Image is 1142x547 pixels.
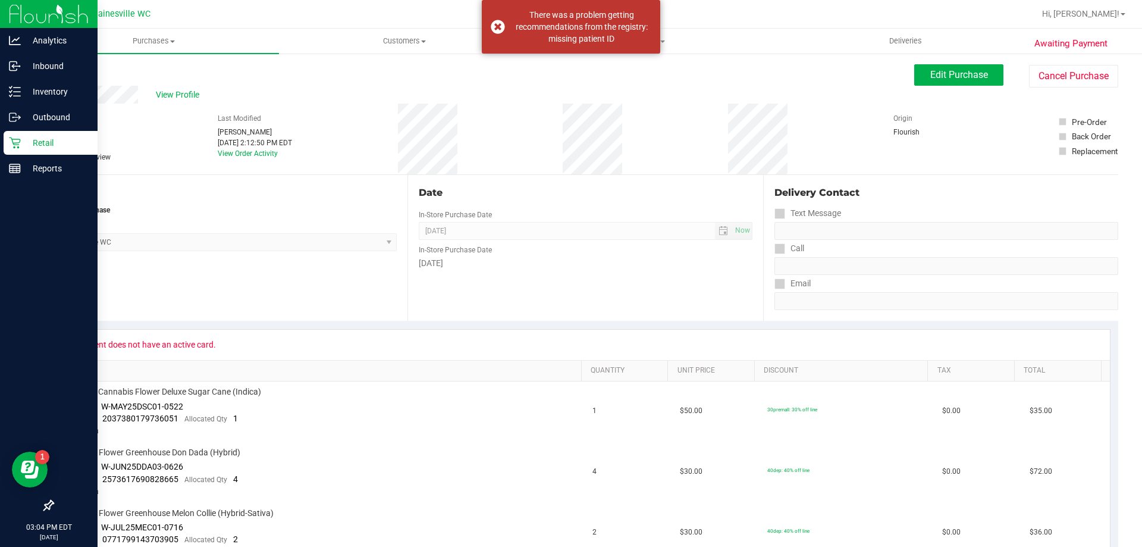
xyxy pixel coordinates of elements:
[1029,65,1118,87] button: Cancel Purchase
[592,466,597,477] span: 4
[218,127,292,137] div: [PERSON_NAME]
[914,64,1003,86] button: Edit Purchase
[591,366,663,376] a: Quantity
[218,113,261,124] label: Last Modified
[1072,130,1111,142] div: Back Order
[9,162,21,174] inline-svg: Reports
[1072,145,1118,157] div: Replacement
[9,111,21,123] inline-svg: Outbound
[156,89,203,101] span: View Profile
[930,69,988,80] span: Edit Purchase
[184,415,227,423] span: Allocated Qty
[35,450,49,464] iframe: Resource center unread badge
[774,257,1118,275] input: Format: (999) 999-9999
[218,137,292,148] div: [DATE] 2:12:50 PM EDT
[1042,9,1119,18] span: Hi, [PERSON_NAME]!
[774,222,1118,240] input: Format: (999) 999-9999
[101,402,183,411] span: W-MAY25DSC01-0522
[70,366,576,376] a: SKU
[233,474,238,484] span: 4
[29,29,279,54] a: Purchases
[942,405,961,417] span: $0.00
[184,476,227,484] span: Allocated Qty
[512,9,651,45] div: There was a problem getting recommendations from the registry: missing patient ID
[21,161,92,176] p: Reports
[101,523,183,532] span: W-JUL25MEC01-0716
[774,186,1118,200] div: Delivery Contact
[1034,37,1108,51] span: Awaiting Payment
[21,85,92,99] p: Inventory
[767,407,817,412] span: 30premall: 30% off line
[873,36,938,46] span: Deliveries
[68,508,274,519] span: FD 3.5g Flower Greenhouse Melon Collie (Hybrid-Sativa)
[942,466,961,477] span: $0.00
[893,127,953,137] div: Flourish
[21,110,92,124] p: Outbound
[767,467,810,473] span: 40dep: 40% off line
[233,414,238,423] span: 1
[1030,405,1052,417] span: $35.00
[942,527,961,538] span: $0.00
[1030,527,1052,538] span: $36.00
[21,33,92,48] p: Analytics
[92,9,150,19] span: Gainesville WC
[5,533,92,542] p: [DATE]
[774,205,841,222] label: Text Message
[592,405,597,417] span: 1
[680,466,702,477] span: $30.00
[68,386,261,398] span: FT 3.5g Cannabis Flower Deluxe Sugar Cane (Indica)
[419,257,752,270] div: [DATE]
[893,113,912,124] label: Origin
[9,86,21,98] inline-svg: Inventory
[280,36,529,46] span: Customers
[419,210,492,220] label: In-Store Purchase Date
[102,414,178,423] span: 2037380179736051
[68,447,240,458] span: FD 3.5g Flower Greenhouse Don Dada (Hybrid)
[780,29,1031,54] a: Deliveries
[102,535,178,544] span: 0771799143703905
[9,35,21,46] inline-svg: Analytics
[233,535,238,544] span: 2
[72,335,224,354] span: Patient does not have an active card.
[764,366,923,376] a: Discount
[9,60,21,72] inline-svg: Inbound
[774,240,804,257] label: Call
[12,452,48,487] iframe: Resource center
[1072,116,1107,128] div: Pre-Order
[101,462,183,471] span: W-JUN25DDA03-0626
[680,527,702,538] span: $30.00
[29,36,279,46] span: Purchases
[419,245,492,255] label: In-Store Purchase Date
[1030,466,1052,477] span: $72.00
[937,366,1010,376] a: Tax
[774,275,811,292] label: Email
[102,474,178,484] span: 2573617690828665
[184,536,227,544] span: Allocated Qty
[52,186,397,200] div: Location
[677,366,750,376] a: Unit Price
[218,149,278,158] a: View Order Activity
[592,527,597,538] span: 2
[767,528,810,534] span: 40dep: 40% off line
[279,29,529,54] a: Customers
[419,186,752,200] div: Date
[21,59,92,73] p: Inbound
[5,522,92,533] p: 03:04 PM EDT
[9,137,21,149] inline-svg: Retail
[1024,366,1096,376] a: Total
[680,405,702,417] span: $50.00
[21,136,92,150] p: Retail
